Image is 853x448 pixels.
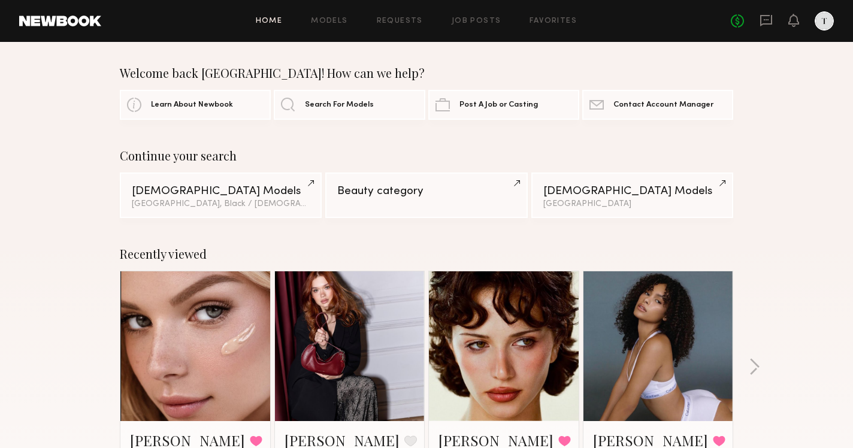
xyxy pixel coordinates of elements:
[543,200,721,208] div: [GEOGRAPHIC_DATA]
[120,90,271,120] a: Learn About Newbook
[120,247,733,261] div: Recently viewed
[452,17,501,25] a: Job Posts
[120,172,322,218] a: [DEMOGRAPHIC_DATA] Models[GEOGRAPHIC_DATA], Black / [DEMOGRAPHIC_DATA]
[459,101,538,109] span: Post A Job or Casting
[311,17,347,25] a: Models
[256,17,283,25] a: Home
[530,17,577,25] a: Favorites
[377,17,423,25] a: Requests
[132,186,310,197] div: [DEMOGRAPHIC_DATA] Models
[305,101,374,109] span: Search For Models
[543,186,721,197] div: [DEMOGRAPHIC_DATA] Models
[274,90,425,120] a: Search For Models
[325,172,527,218] a: Beauty category
[531,172,733,218] a: [DEMOGRAPHIC_DATA] Models[GEOGRAPHIC_DATA]
[428,90,579,120] a: Post A Job or Casting
[120,66,733,80] div: Welcome back [GEOGRAPHIC_DATA]! How can we help?
[151,101,233,109] span: Learn About Newbook
[337,186,515,197] div: Beauty category
[120,149,733,163] div: Continue your search
[613,101,713,109] span: Contact Account Manager
[132,200,310,208] div: [GEOGRAPHIC_DATA], Black / [DEMOGRAPHIC_DATA]
[582,90,733,120] a: Contact Account Manager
